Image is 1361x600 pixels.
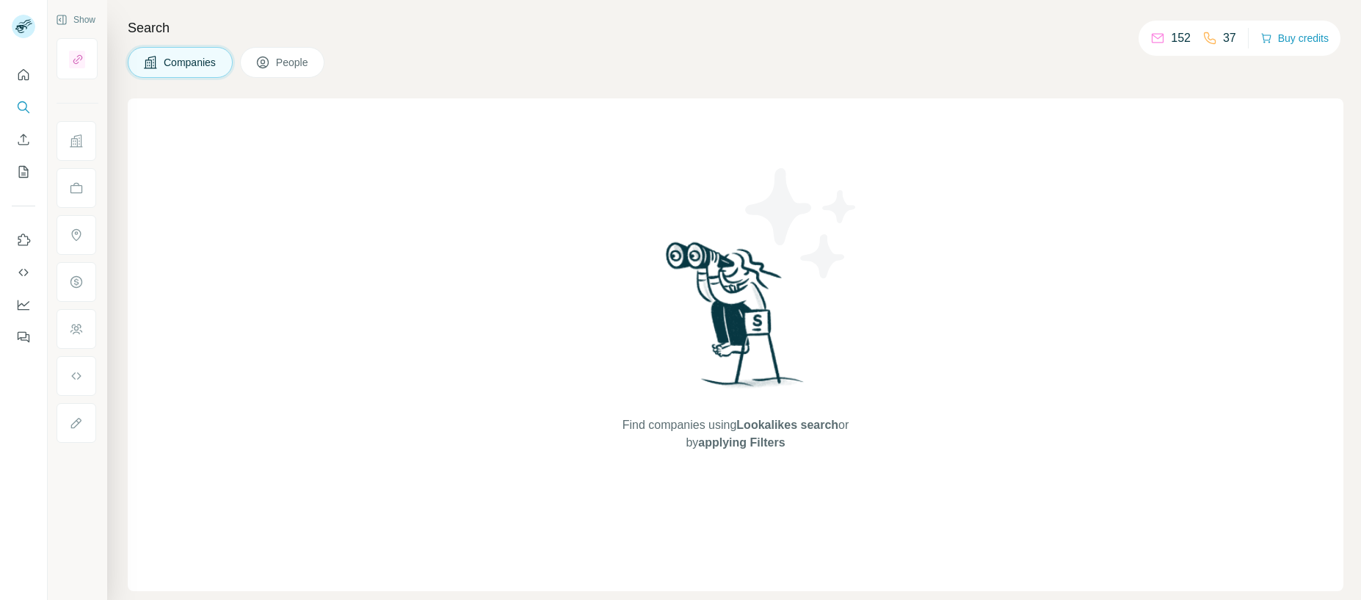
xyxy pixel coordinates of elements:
button: Use Surfe on LinkedIn [12,227,35,253]
button: Enrich CSV [12,126,35,153]
button: My lists [12,159,35,185]
span: Find companies using or by [618,416,853,452]
button: Feedback [12,324,35,350]
span: applying Filters [698,436,785,449]
img: Surfe Illustration - Woman searching with binoculars [659,238,812,402]
h4: Search [128,18,1343,38]
span: Lookalikes search [736,419,838,431]
button: Search [12,94,35,120]
button: Show [46,9,106,31]
button: Dashboard [12,292,35,318]
img: Surfe Illustration - Stars [736,157,868,289]
button: Buy credits [1260,28,1329,48]
button: Quick start [12,62,35,88]
p: 152 [1171,29,1191,47]
span: Companies [164,55,217,70]
span: People [276,55,310,70]
p: 37 [1223,29,1236,47]
button: Use Surfe API [12,259,35,286]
